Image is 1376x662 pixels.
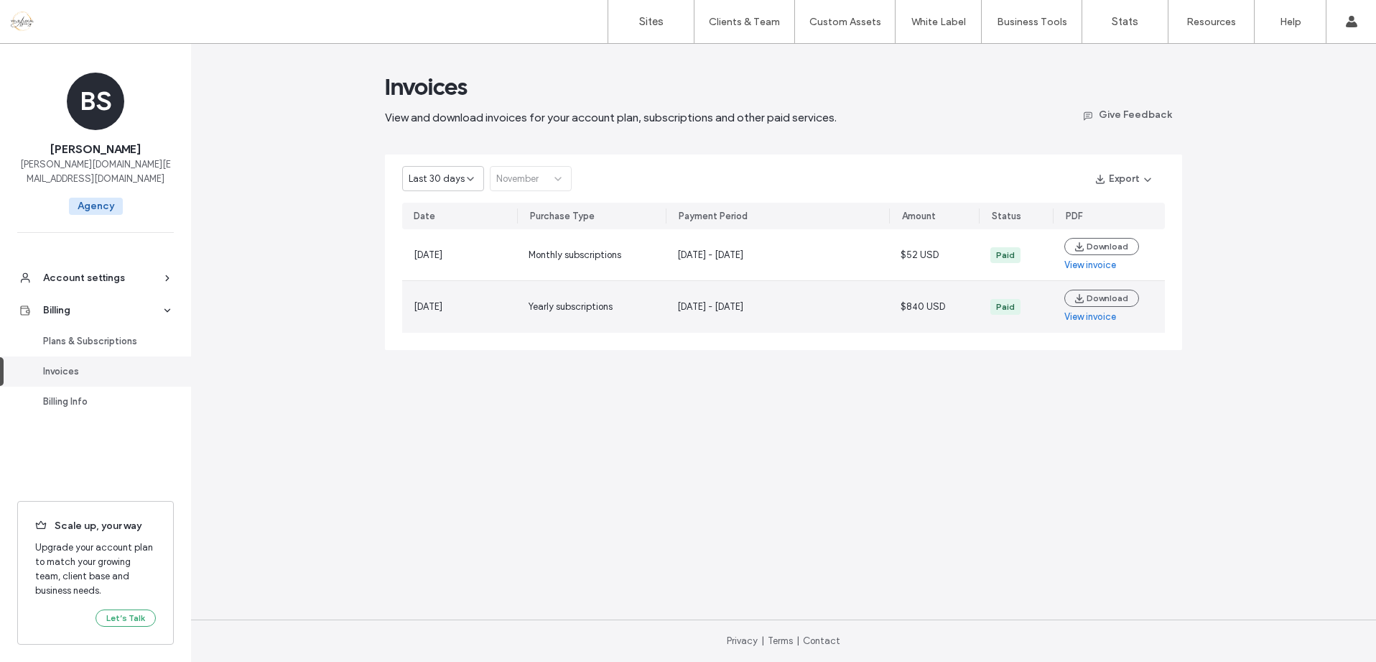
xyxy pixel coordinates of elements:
span: Help [33,10,62,23]
button: Let’s Talk [96,610,156,627]
span: Scale up, your way [35,519,156,535]
label: Help [1280,16,1301,28]
div: Date [414,209,435,224]
div: PDF [1066,209,1083,224]
div: Purchase Type [530,209,595,224]
span: [DATE] [414,249,442,260]
span: [DATE] - [DATE] [677,249,743,260]
label: Clients & Team [709,16,780,28]
button: Download [1064,238,1139,255]
a: Terms [768,635,793,646]
span: Yearly subscriptions [529,301,613,312]
div: Paid [996,249,1015,262]
span: $840 USD [901,301,945,312]
span: Agency [69,198,123,215]
label: Business Tools [997,16,1067,28]
button: Download [1064,290,1139,307]
label: Sites [639,15,664,28]
span: Last 30 days [409,172,465,186]
a: View invoice [1064,258,1116,272]
button: Export [1083,167,1165,190]
label: Stats [1112,15,1138,28]
span: Monthly subscriptions [529,249,621,260]
span: [PERSON_NAME][DOMAIN_NAME][EMAIL_ADDRESS][DOMAIN_NAME] [17,157,174,186]
div: Paid [996,300,1015,313]
a: View invoice [1064,310,1116,324]
span: [DATE] [414,301,442,312]
div: Payment Period [679,209,748,224]
button: Give Feedback [1071,103,1182,126]
div: Account settings [43,271,161,285]
div: Invoices [43,364,161,379]
div: BS [67,73,124,130]
a: Privacy [727,635,758,646]
span: | [796,635,799,646]
span: | [761,635,764,646]
label: White Label [911,16,966,28]
span: [DATE] - [DATE] [677,301,743,312]
span: [PERSON_NAME] [50,142,141,157]
span: Invoices [385,73,468,101]
a: Contact [803,635,840,646]
div: Plans & Subscriptions [43,334,161,349]
span: Upgrade your account plan to match your growing team, client base and business needs. [35,541,156,598]
label: Custom Assets [809,16,881,28]
span: $52 USD [901,249,939,260]
div: Amount [902,209,936,224]
div: Billing [43,303,161,318]
div: Status [992,209,1021,224]
span: View and download invoices for your account plan, subscriptions and other paid services. [385,111,837,124]
div: Billing Info [43,395,161,409]
label: Resources [1186,16,1236,28]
